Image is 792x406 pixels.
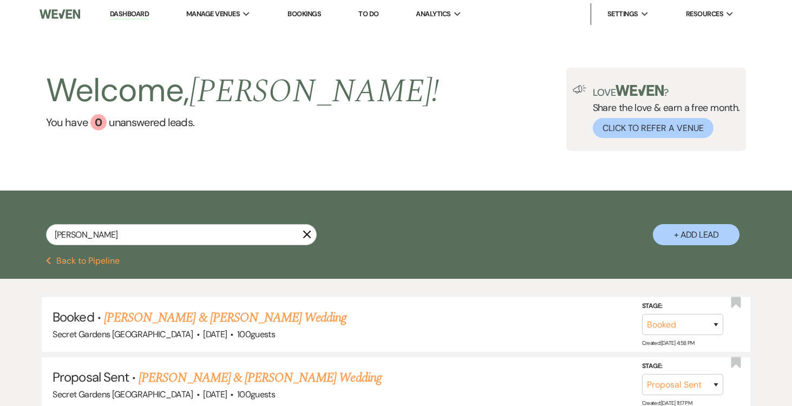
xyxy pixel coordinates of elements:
[46,224,317,245] input: Search by name, event date, email address or phone number
[642,361,723,372] label: Stage:
[53,309,94,325] span: Booked
[642,339,695,346] span: Created: [DATE] 4:58 PM
[593,85,740,97] p: Love ?
[237,329,275,340] span: 100 guests
[110,9,149,19] a: Dashboard
[46,114,440,130] a: You have 0 unanswered leads.
[237,389,275,400] span: 100 guests
[416,9,450,19] span: Analytics
[573,85,586,94] img: loud-speaker-illustration.svg
[189,67,440,116] span: [PERSON_NAME] !
[287,9,321,18] a: Bookings
[90,114,107,130] div: 0
[46,68,440,114] h2: Welcome,
[46,257,120,265] button: Back to Pipeline
[203,329,227,340] span: [DATE]
[40,3,80,25] img: Weven Logo
[607,9,638,19] span: Settings
[653,224,739,245] button: + Add Lead
[358,9,378,18] a: To Do
[203,389,227,400] span: [DATE]
[616,85,664,96] img: weven-logo-green.svg
[186,9,240,19] span: Manage Venues
[642,300,723,312] label: Stage:
[53,389,193,400] span: Secret Gardens [GEOGRAPHIC_DATA]
[139,368,381,388] a: [PERSON_NAME] & [PERSON_NAME] Wedding
[686,9,723,19] span: Resources
[104,308,346,328] a: [PERSON_NAME] & [PERSON_NAME] Wedding
[53,329,193,340] span: Secret Gardens [GEOGRAPHIC_DATA]
[586,85,740,138] div: Share the love & earn a free month.
[53,369,129,385] span: Proposal Sent
[593,118,714,138] button: Click to Refer a Venue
